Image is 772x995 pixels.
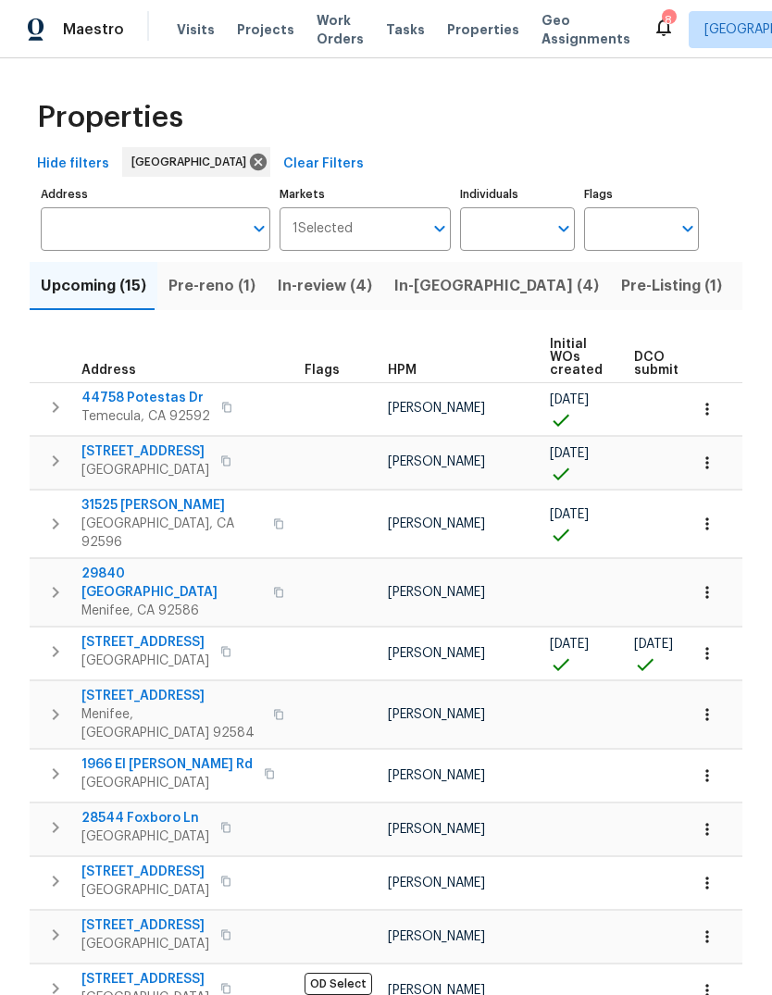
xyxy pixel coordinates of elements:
span: [PERSON_NAME] [388,877,485,889]
span: [PERSON_NAME] [388,823,485,836]
span: [PERSON_NAME] [388,402,485,415]
span: Geo Assignments [542,11,630,48]
span: [PERSON_NAME] [388,930,485,943]
span: [STREET_ADDRESS] [81,687,262,705]
span: [PERSON_NAME] [388,769,485,782]
span: Maestro [63,20,124,39]
span: [DATE] [550,393,589,406]
span: Projects [237,20,294,39]
span: Pre-reno (1) [168,273,255,299]
span: [DATE] [550,447,589,460]
span: [STREET_ADDRESS] [81,916,209,935]
span: [STREET_ADDRESS] [81,863,209,881]
span: [DATE] [550,638,589,651]
span: [STREET_ADDRESS] [81,970,209,989]
span: [GEOGRAPHIC_DATA] [81,827,209,846]
span: [GEOGRAPHIC_DATA], CA 92596 [81,515,262,552]
span: 1966 El [PERSON_NAME] Rd [81,755,253,774]
span: [DATE] [634,638,673,651]
span: HPM [388,364,417,377]
span: [DATE] [550,508,589,521]
span: 28544 Foxboro Ln [81,809,209,827]
button: Open [427,216,453,242]
span: Hide filters [37,153,109,176]
span: [GEOGRAPHIC_DATA] [81,774,253,792]
button: Open [246,216,272,242]
span: Visits [177,20,215,39]
span: Pre-Listing (1) [621,273,722,299]
span: [PERSON_NAME] [388,517,485,530]
span: [GEOGRAPHIC_DATA] [81,881,209,900]
button: Open [551,216,577,242]
span: [PERSON_NAME] [388,586,485,599]
button: Open [675,216,701,242]
span: Clear Filters [283,153,364,176]
span: 44758 Potestas Dr [81,389,210,407]
span: Properties [37,108,183,127]
span: In-[GEOGRAPHIC_DATA] (4) [394,273,599,299]
span: [STREET_ADDRESS] [81,633,209,652]
span: Tasks [386,23,425,36]
span: In-review (4) [278,273,372,299]
span: Upcoming (15) [41,273,146,299]
span: Initial WOs created [550,338,603,377]
span: Temecula, CA 92592 [81,407,210,426]
button: Clear Filters [276,147,371,181]
label: Flags [584,189,699,200]
span: [GEOGRAPHIC_DATA] [131,153,254,171]
label: Markets [280,189,452,200]
span: OD Select [305,973,372,995]
button: Hide filters [30,147,117,181]
span: [PERSON_NAME] [388,708,485,721]
span: [PERSON_NAME] [388,647,485,660]
span: [STREET_ADDRESS] [81,442,209,461]
span: DCO submitted [634,351,701,377]
label: Individuals [460,189,575,200]
label: Address [41,189,270,200]
span: 1 Selected [293,221,353,237]
span: Work Orders [317,11,364,48]
span: [GEOGRAPHIC_DATA] [81,935,209,953]
div: 8 [662,11,675,30]
span: Menifee, CA 92586 [81,602,262,620]
span: Properties [447,20,519,39]
span: 31525 [PERSON_NAME] [81,496,262,515]
span: [GEOGRAPHIC_DATA] [81,652,209,670]
span: [PERSON_NAME] [388,455,485,468]
span: Flags [305,364,340,377]
span: 29840 [GEOGRAPHIC_DATA] [81,565,262,602]
div: [GEOGRAPHIC_DATA] [122,147,270,177]
span: Menifee, [GEOGRAPHIC_DATA] 92584 [81,705,262,742]
span: Address [81,364,136,377]
span: [GEOGRAPHIC_DATA] [81,461,209,479]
